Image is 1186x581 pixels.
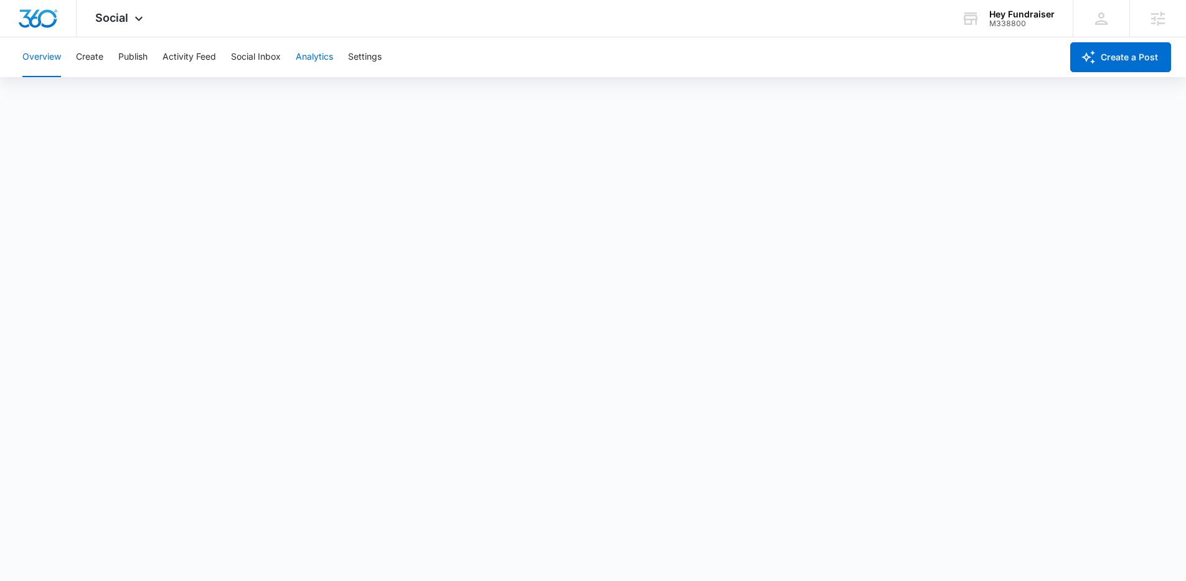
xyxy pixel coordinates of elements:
button: Activity Feed [162,37,216,77]
button: Publish [118,37,148,77]
button: Social Inbox [231,37,281,77]
button: Overview [22,37,61,77]
button: Create [76,37,103,77]
div: account id [989,19,1055,28]
button: Create a Post [1070,42,1171,72]
span: Social [95,11,128,24]
button: Settings [348,37,382,77]
button: Analytics [296,37,333,77]
div: account name [989,9,1055,19]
